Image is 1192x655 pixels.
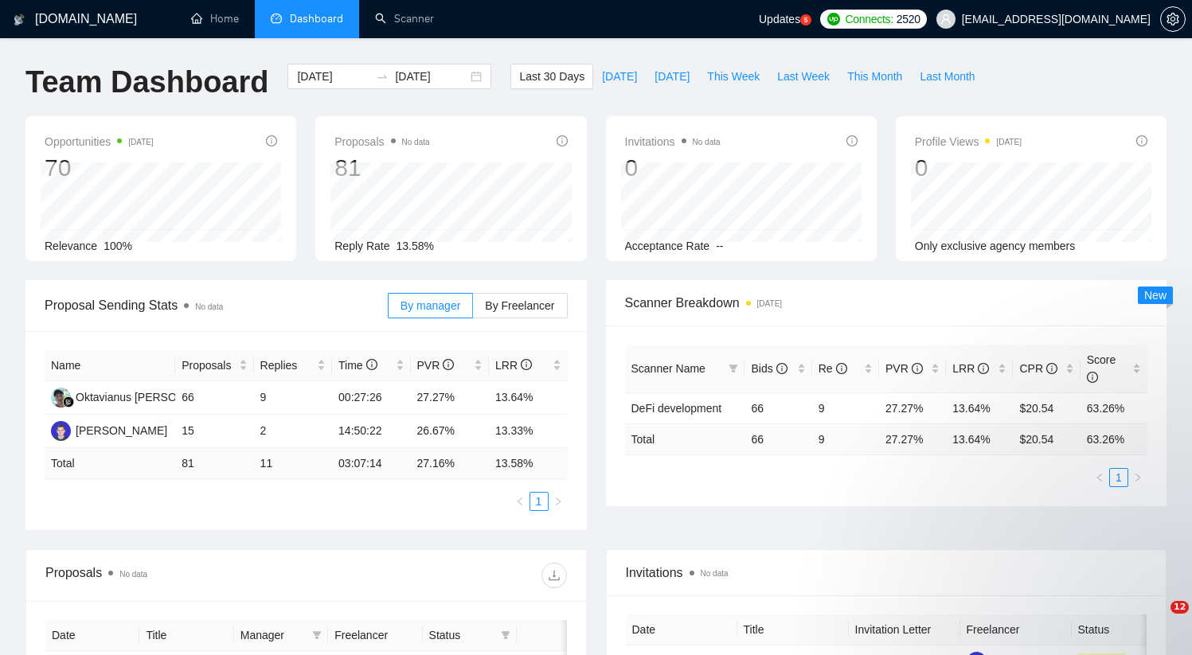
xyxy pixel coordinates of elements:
span: info-circle [978,363,989,374]
div: 70 [45,153,154,183]
td: Total [45,448,175,479]
span: info-circle [1136,135,1147,146]
td: 27.27% [879,392,946,423]
span: New [1144,289,1167,302]
td: 2 [254,415,332,448]
time: [DATE] [757,299,782,308]
td: 9 [812,423,879,454]
a: homeHome [191,12,239,25]
span: left [1095,473,1104,482]
iframe: Intercom live chat [1138,601,1176,639]
span: This Week [707,68,760,85]
button: left [510,492,530,511]
span: right [1133,473,1143,482]
a: DeFi development [631,402,722,415]
td: Total [625,423,745,454]
td: 26.67% [411,415,489,448]
span: PVR [417,359,455,372]
td: 66 [745,392,811,423]
span: LRR [495,359,532,372]
h1: Team Dashboard [25,64,268,101]
button: Last 30 Days [510,64,593,89]
input: End date [395,68,467,85]
td: 13.33% [489,415,568,448]
span: left [515,497,525,506]
img: MV [51,421,71,441]
td: 13.64 % [946,423,1013,454]
span: download [542,569,566,582]
button: [DATE] [593,64,646,89]
td: 13.58 % [489,448,568,479]
div: 81 [334,153,429,183]
button: [DATE] [646,64,698,89]
td: 9 [812,392,879,423]
span: user [940,14,952,25]
button: setting [1160,6,1186,32]
a: OOOktavianus [PERSON_NAME] Tape [51,390,253,403]
td: 9 [254,381,332,415]
span: info-circle [266,135,277,146]
span: Proposal Sending Stats [45,295,388,315]
span: 12 [1171,601,1189,614]
a: 5 [800,14,811,25]
span: Proposals [182,357,235,374]
div: 0 [625,153,721,183]
div: Proposals [45,563,306,588]
a: searchScanner [375,12,434,25]
span: info-circle [1087,372,1098,383]
span: swap-right [376,70,389,83]
span: CPR [1019,362,1057,375]
span: 100% [104,240,132,252]
span: LRR [952,362,989,375]
td: 13.64% [946,392,1013,423]
li: Next Page [1128,468,1147,487]
div: 0 [915,153,1022,183]
span: No data [119,570,147,579]
span: Scanner Breakdown [625,293,1148,313]
input: Start date [297,68,369,85]
span: By manager [401,299,460,312]
span: [DATE] [602,68,637,85]
span: Manager [240,626,306,644]
td: 03:07:14 [332,448,410,479]
button: right [1128,468,1147,487]
th: Status [1072,614,1183,645]
th: Date [626,614,737,645]
span: [DATE] [655,68,690,85]
span: filter [309,623,325,647]
button: Last Month [911,64,983,89]
span: dashboard [271,13,282,24]
span: info-circle [557,135,568,146]
td: 13.64% [489,381,568,415]
th: Freelancer [328,620,422,651]
span: Scanner Name [631,362,705,375]
button: Last Week [768,64,838,89]
a: 1 [530,493,548,510]
td: 27.16 % [411,448,489,479]
td: 11 [254,448,332,479]
span: info-circle [776,363,788,374]
a: 1 [1110,469,1128,486]
li: Previous Page [1090,468,1109,487]
span: info-circle [846,135,858,146]
span: No data [693,138,721,146]
span: info-circle [912,363,923,374]
div: [PERSON_NAME] [76,422,167,439]
span: Score [1087,353,1116,384]
time: [DATE] [996,138,1021,146]
span: 13.58% [397,240,434,252]
td: 15 [175,415,253,448]
span: Bids [751,362,787,375]
span: filter [501,630,510,640]
span: Status [429,626,494,644]
span: filter [725,357,741,380]
span: Re [819,362,847,375]
span: info-circle [366,359,377,370]
div: Oktavianus [PERSON_NAME] Tape [76,388,253,406]
span: setting [1161,13,1185,25]
span: Updates [759,13,800,25]
a: MV[PERSON_NAME] [51,423,167,436]
span: Time [338,359,377,372]
span: Reply Rate [334,240,389,252]
td: $ 20.54 [1013,423,1080,454]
